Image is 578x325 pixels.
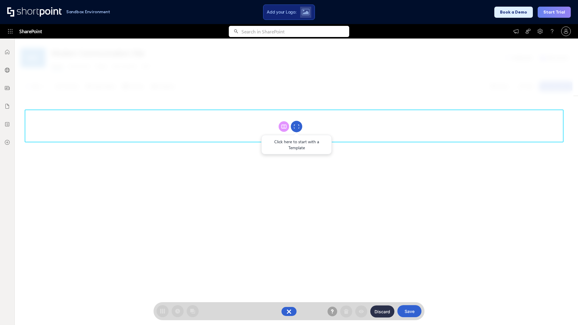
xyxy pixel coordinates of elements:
[19,24,42,39] span: SharePoint
[302,9,309,15] img: Upload logo
[397,305,421,317] button: Save
[370,305,394,317] button: Discard
[66,10,110,14] h1: Sandbox Environment
[267,9,296,15] span: Add your Logo:
[241,26,349,37] input: Search in SharePoint
[538,7,571,18] button: Start Trial
[494,7,533,18] button: Book a Demo
[548,296,578,325] iframe: Chat Widget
